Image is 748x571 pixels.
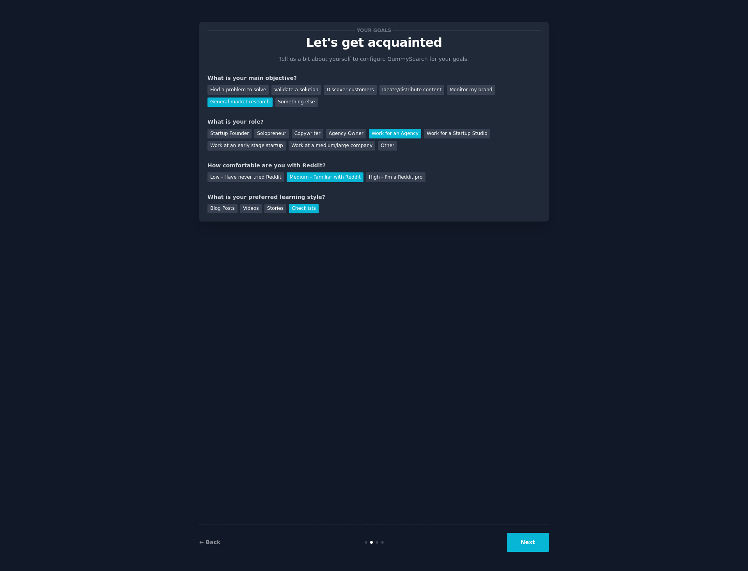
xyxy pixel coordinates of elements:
span: Your goals [355,26,393,34]
p: Let's get acquainted [207,36,541,50]
div: What is your role? [207,118,541,126]
div: Ideate/distribute content [379,85,444,95]
div: How comfortable are you with Reddit? [207,161,541,170]
div: General market research [207,98,273,107]
div: Work at an early stage startup [207,141,286,151]
div: Videos [240,204,262,214]
div: What is your preferred learning style? [207,193,541,201]
div: Work at a medium/large company [289,141,375,151]
div: Copywriter [292,129,323,138]
div: Low - Have never tried Reddit [207,172,284,182]
div: Stories [264,204,286,214]
div: Other [378,141,397,151]
div: Work for a Startup Studio [424,129,490,138]
button: Next [507,533,549,552]
div: Solopreneur [254,129,289,138]
div: Something else [275,98,318,107]
p: Tell us a bit about yourself to configure GummySearch for your goals. [276,55,472,63]
div: High - I'm a Reddit pro [366,172,425,182]
div: Startup Founder [207,129,252,138]
div: What is your main objective? [207,74,541,82]
div: Blog Posts [207,204,238,214]
div: Checklists [289,204,319,214]
a: ← Back [199,539,220,545]
div: Find a problem to solve [207,85,269,95]
div: Discover customers [324,85,376,95]
div: Agency Owner [326,129,366,138]
div: Medium - Familiar with Reddit [287,172,363,182]
div: Validate a solution [271,85,321,95]
div: Work for an Agency [369,129,421,138]
div: Monitor my brand [447,85,495,95]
